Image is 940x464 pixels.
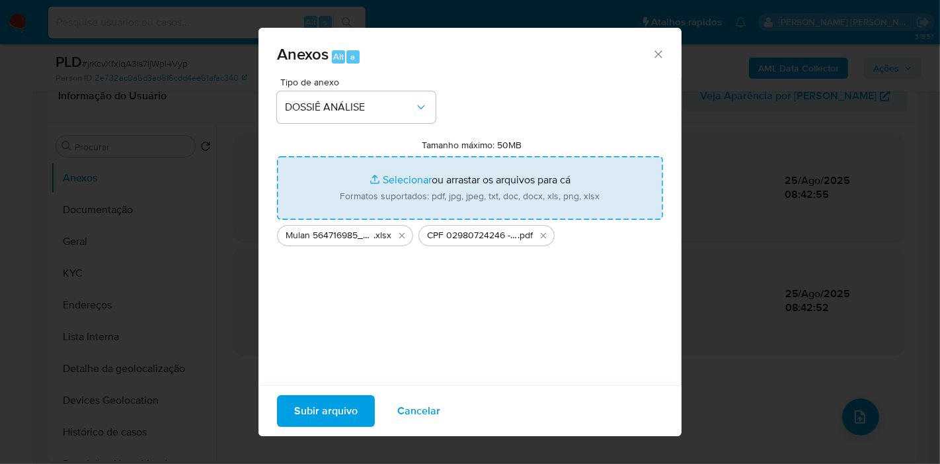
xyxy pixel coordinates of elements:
span: Alt [333,50,344,63]
label: Tamanho máximo: 50MB [422,139,522,151]
button: Excluir CPF 02980724246 - LEONARDO OLEGARIO DE OLIVEIRA DE SOUZA.pdf [535,228,551,244]
span: Tipo de anexo [280,77,439,87]
span: CPF 02980724246 - [PERSON_NAME] [PERSON_NAME] [427,229,518,242]
button: Cancelar [380,395,457,427]
button: Excluir Mulan 564716985_2025_08_25_07_53_49.xlsx [394,228,410,244]
span: .pdf [518,229,533,242]
span: Cancelar [397,396,440,426]
button: DOSSIÊ ANÁLISE [277,91,436,123]
button: Subir arquivo [277,395,375,427]
button: Fechar [652,48,664,60]
span: .xlsx [373,229,391,242]
span: Subir arquivo [294,396,358,426]
span: Mulan 564716985_2025_08_25_07_53_49 [286,229,373,242]
span: a [350,50,355,63]
span: Anexos [277,42,329,66]
ul: Arquivos selecionados [277,220,663,246]
span: DOSSIÊ ANÁLISE [285,101,414,114]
